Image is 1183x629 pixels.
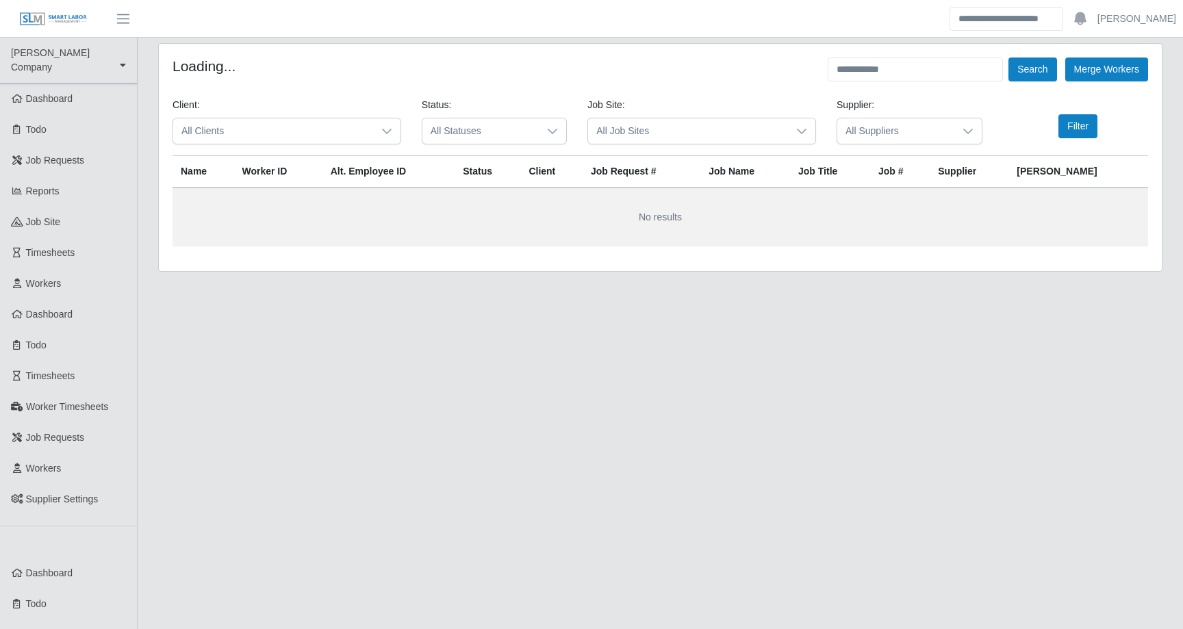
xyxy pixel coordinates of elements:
[26,463,62,474] span: Workers
[870,156,930,188] th: Job #
[587,98,624,112] label: Job Site:
[26,155,85,166] span: Job Requests
[930,156,1008,188] th: Supplier
[26,124,47,135] span: Todo
[26,309,73,320] span: Dashboard
[26,216,61,227] span: job site
[26,247,75,258] span: Timesheets
[173,98,200,112] label: Client:
[1008,156,1148,188] th: [PERSON_NAME]
[1097,12,1176,26] a: [PERSON_NAME]
[173,156,233,188] th: Name
[1065,57,1148,81] button: Merge Workers
[837,118,954,144] span: All Suppliers
[322,156,455,188] th: Alt. Employee ID
[790,156,870,188] th: Job Title
[583,156,700,188] th: Job Request #
[422,98,452,112] label: Status:
[173,188,1148,246] td: No results
[455,156,520,188] th: Status
[26,401,108,412] span: Worker Timesheets
[26,493,99,504] span: Supplier Settings
[520,156,583,188] th: Client
[233,156,322,188] th: Worker ID
[26,339,47,350] span: Todo
[26,93,73,104] span: Dashboard
[1058,114,1097,138] button: Filter
[422,118,539,144] span: All Statuses
[837,98,874,112] label: Supplier:
[700,156,790,188] th: Job Name
[173,118,373,144] span: All Clients
[26,598,47,609] span: Todo
[26,432,85,443] span: Job Requests
[26,567,73,578] span: Dashboard
[1008,57,1056,81] button: Search
[950,7,1063,31] input: Search
[19,12,88,27] img: SLM Logo
[26,278,62,289] span: Workers
[588,118,788,144] span: All Job Sites
[26,185,60,196] span: Reports
[26,370,75,381] span: Timesheets
[173,57,236,75] h4: Loading...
